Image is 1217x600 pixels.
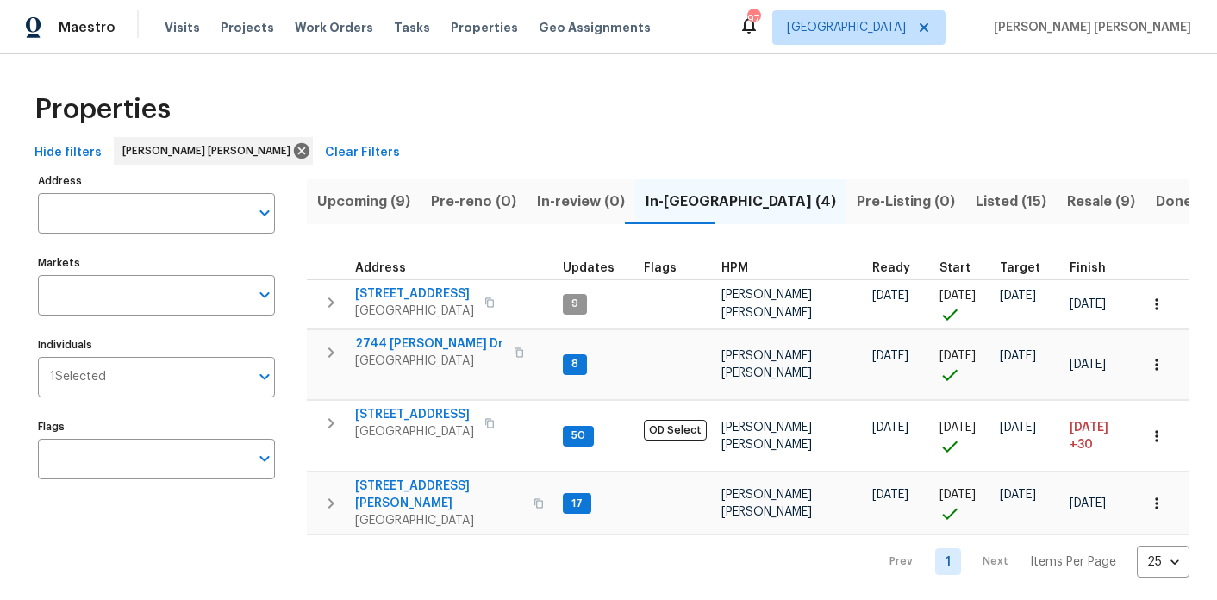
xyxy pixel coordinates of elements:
[873,546,1189,578] nav: Pagination Navigation
[253,365,277,389] button: Open
[939,290,976,302] span: [DATE]
[565,497,590,511] span: 17
[935,548,961,575] a: Goto page 1
[1070,298,1106,310] span: [DATE]
[1000,350,1036,362] span: [DATE]
[355,262,406,274] span: Address
[355,303,474,320] span: [GEOGRAPHIC_DATA]
[1128,401,1202,472] td: 60 day(s) past target finish date
[565,428,592,443] span: 50
[59,19,115,36] span: Maestro
[221,19,274,36] span: Projects
[431,190,516,214] span: Pre-reno (0)
[939,350,976,362] span: [DATE]
[987,19,1191,36] span: [PERSON_NAME] [PERSON_NAME]
[38,340,275,350] label: Individuals
[34,142,102,164] span: Hide filters
[1000,422,1036,434] span: [DATE]
[1000,262,1056,274] div: Target renovation project end date
[317,190,410,214] span: Upcoming (9)
[1067,190,1135,214] span: Resale (9)
[872,262,910,274] span: Ready
[1070,497,1106,509] span: [DATE]
[721,289,812,318] span: [PERSON_NAME] [PERSON_NAME]
[355,478,523,512] span: [STREET_ADDRESS][PERSON_NAME]
[38,176,275,186] label: Address
[537,190,625,214] span: In-review (0)
[1070,262,1121,274] div: Projected renovation finish date
[355,353,503,370] span: [GEOGRAPHIC_DATA]
[325,142,400,164] span: Clear Filters
[1000,290,1036,302] span: [DATE]
[355,335,503,353] span: 2744 [PERSON_NAME] Dr
[787,19,906,36] span: [GEOGRAPHIC_DATA]
[394,22,430,34] span: Tasks
[1063,401,1128,472] td: Scheduled to finish 30 day(s) late
[565,357,585,372] span: 8
[976,190,1046,214] span: Listed (15)
[721,489,812,518] span: [PERSON_NAME] [PERSON_NAME]
[933,401,993,472] td: Project started on time
[355,406,474,423] span: [STREET_ADDRESS]
[1000,489,1036,501] span: [DATE]
[933,329,993,400] td: Project started on time
[50,370,106,384] span: 1 Selected
[28,137,109,169] button: Hide filters
[355,285,474,303] span: [STREET_ADDRESS]
[539,19,651,36] span: Geo Assignments
[872,350,908,362] span: [DATE]
[38,258,275,268] label: Markets
[1070,262,1106,274] span: Finish
[355,512,523,529] span: [GEOGRAPHIC_DATA]
[563,262,615,274] span: Updates
[1070,436,1093,453] span: +30
[939,262,986,274] div: Actual renovation start date
[38,422,275,432] label: Flags
[253,447,277,471] button: Open
[1000,262,1040,274] span: Target
[721,350,812,379] span: [PERSON_NAME] [PERSON_NAME]
[565,297,585,311] span: 9
[1128,279,1202,328] td: 2 day(s) past target finish date
[939,489,976,501] span: [DATE]
[721,422,812,451] span: [PERSON_NAME] [PERSON_NAME]
[165,19,200,36] span: Visits
[122,142,297,159] span: [PERSON_NAME] [PERSON_NAME]
[872,489,908,501] span: [DATE]
[451,19,518,36] span: Properties
[857,190,955,214] span: Pre-Listing (0)
[721,262,748,274] span: HPM
[1030,553,1116,571] p: Items Per Page
[114,137,313,165] div: [PERSON_NAME] [PERSON_NAME]
[318,137,407,169] button: Clear Filters
[1070,359,1106,371] span: [DATE]
[1137,540,1189,584] div: 25
[1070,422,1108,434] span: [DATE]
[872,262,926,274] div: Earliest renovation start date (first business day after COE or Checkout)
[933,279,993,328] td: Project started on time
[646,190,836,214] span: In-[GEOGRAPHIC_DATA] (4)
[939,262,970,274] span: Start
[295,19,373,36] span: Work Orders
[644,262,677,274] span: Flags
[872,422,908,434] span: [DATE]
[253,283,277,307] button: Open
[644,420,707,441] span: OD Select
[34,101,171,118] span: Properties
[253,201,277,225] button: Open
[747,10,759,28] div: 97
[872,290,908,302] span: [DATE]
[355,423,474,441] span: [GEOGRAPHIC_DATA]
[939,422,976,434] span: [DATE]
[933,472,993,535] td: Project started on time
